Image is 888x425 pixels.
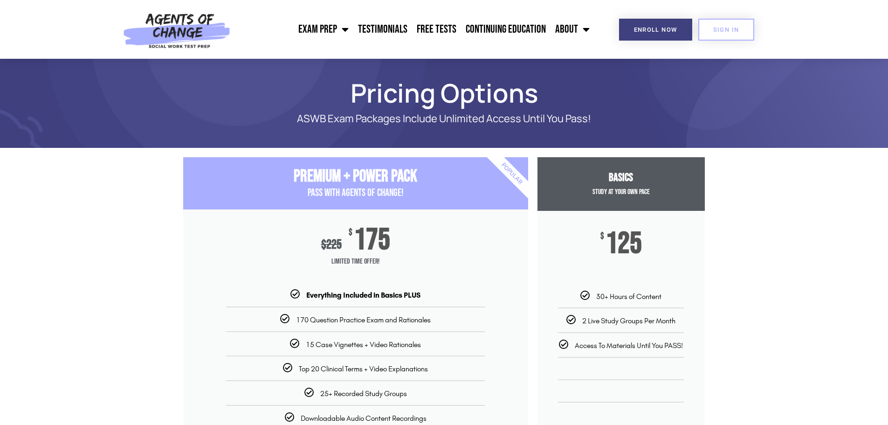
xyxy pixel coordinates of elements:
[301,414,427,423] span: Downloadable Audio Content Recordings
[698,19,754,41] a: SIGN IN
[458,120,565,228] div: Popular
[461,18,551,41] a: Continuing Education
[179,82,710,104] h1: Pricing Options
[308,187,404,199] span: PASS with AGENTS OF CHANGE!
[412,18,461,41] a: Free Tests
[306,340,421,349] span: 15 Case Vignettes + Video Rationales
[619,19,692,41] a: Enroll Now
[596,292,661,301] span: 30+ Hours of Content
[551,18,594,41] a: About
[575,341,683,350] span: Access To Materials Until You PASS!
[606,232,642,256] span: 125
[306,291,420,300] b: Everything Included in Basics PLUS
[582,316,675,325] span: 2 Live Study Groups Per Month
[294,18,353,41] a: Exam Prep
[216,113,673,125] p: ASWB Exam Packages Include Unlimited Access Until You Pass!
[183,167,528,187] h3: Premium + Power Pack
[537,171,705,185] h3: Basics
[353,18,412,41] a: Testimonials
[299,364,428,373] span: Top 20 Clinical Terms + Video Explanations
[354,228,390,252] span: 175
[713,27,739,33] span: SIGN IN
[349,228,352,237] span: $
[634,27,677,33] span: Enroll Now
[600,232,604,241] span: $
[183,252,528,271] span: Limited Time Offer!
[321,237,326,252] span: $
[235,18,594,41] nav: Menu
[321,237,342,252] div: 225
[592,188,650,196] span: Study at your Own Pace
[320,389,407,398] span: 25+ Recorded Study Groups
[296,315,431,324] span: 170 Question Practice Exam and Rationales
